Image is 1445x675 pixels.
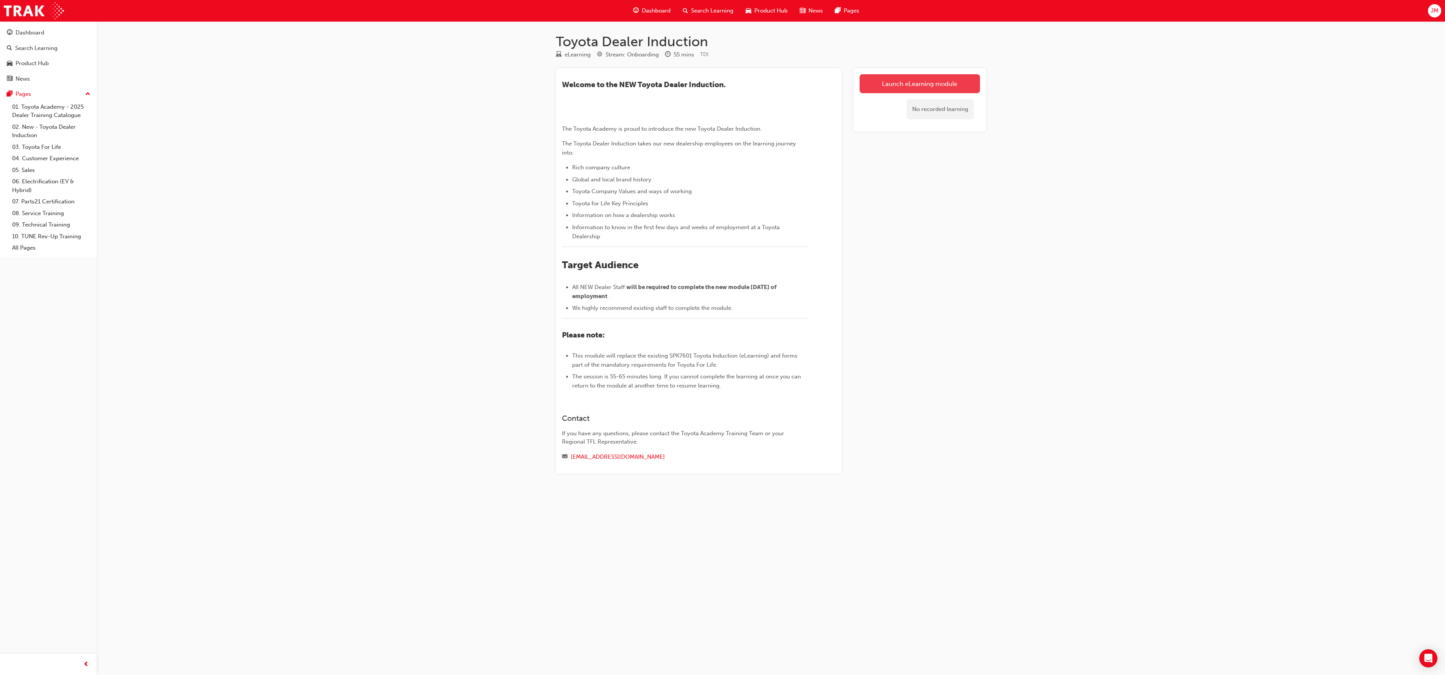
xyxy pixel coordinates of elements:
span: Toyota Company Values and ways of working [572,188,692,195]
span: Product Hub [754,6,788,15]
a: Product Hub [3,56,94,70]
div: Type [556,50,591,59]
span: guage-icon [633,6,639,16]
a: 09. Technical Training [9,219,94,231]
span: Global and local brand history [572,176,651,183]
a: pages-iconPages [829,3,865,19]
span: The Toyota Dealer Induction takes our new dealership employees on the learning journey into: [562,140,797,156]
a: 10. TUNE Rev-Up Training [9,231,94,242]
span: news-icon [7,76,12,83]
span: prev-icon [83,660,89,669]
span: Search Learning [691,6,733,15]
a: All Pages [9,242,94,254]
h3: Contact [562,414,808,423]
div: eLearning [565,50,591,59]
a: Launch eLearning module [860,74,980,93]
span: Pages [844,6,859,15]
span: Toyota for Life Key Principles [572,200,648,207]
span: Learning resource code [700,51,708,58]
div: Email [562,452,808,462]
span: . [609,293,610,300]
a: 04. Customer Experience [9,153,94,164]
span: The Toyota Academy is proud to introduce the new Toyota Dealer Induction. [562,125,762,132]
span: JM [1431,6,1439,15]
span: car-icon [7,60,12,67]
div: News [16,75,30,83]
span: clock-icon [665,52,671,58]
button: Pages [3,87,94,101]
span: car-icon [746,6,751,16]
span: search-icon [7,45,12,52]
div: Dashboard [16,28,44,37]
span: pages-icon [7,91,12,98]
div: Search Learning [15,44,58,53]
a: guage-iconDashboard [627,3,677,19]
span: up-icon [85,89,91,99]
a: Search Learning [3,41,94,55]
span: We highly recommend existing staff to complete the module. [572,305,733,311]
span: news-icon [800,6,805,16]
div: Duration [665,50,694,59]
img: Trak [4,2,64,19]
span: learningResourceType_ELEARNING-icon [556,52,562,58]
span: Please note: [562,331,605,339]
span: Information on how a dealership works [572,212,675,219]
a: search-iconSearch Learning [677,3,740,19]
a: [EMAIL_ADDRESS][DOMAIN_NAME] [571,453,665,460]
div: No recorded learning [907,99,974,119]
h1: Toyota Dealer Induction [556,33,986,50]
div: Product Hub [16,59,49,68]
span: ​Welcome to the NEW Toyota Dealer Induction. [562,80,726,89]
span: Rich company culture [572,164,630,171]
span: target-icon [597,52,602,58]
span: will be required to complete the new module [DATE] of employment [572,284,778,300]
span: search-icon [683,6,688,16]
span: The session is 55-65 minutes long. If you cannot complete the learning at once you can return to ... [572,373,802,389]
a: news-iconNews [794,3,829,19]
div: Stream: Onboarding [605,50,659,59]
span: Dashboard [642,6,671,15]
span: guage-icon [7,30,12,36]
div: If you have any questions, please contact the Toyota Academy Training Team or your Regional TFL R... [562,429,808,446]
div: 55 mins [674,50,694,59]
span: News [808,6,823,15]
div: Pages [16,90,31,98]
a: 05. Sales [9,164,94,176]
button: DashboardSearch LearningProduct HubNews [3,24,94,87]
span: email-icon [562,454,568,461]
span: pages-icon [835,6,841,16]
div: Stream [597,50,659,59]
a: Dashboard [3,26,94,40]
span: Target Audience [562,259,638,271]
a: 02. New - Toyota Dealer Induction [9,121,94,141]
a: 06. Electrification (EV & Hybrid) [9,176,94,196]
a: 08. Service Training [9,208,94,219]
a: 01. Toyota Academy - 2025 Dealer Training Catalogue [9,101,94,121]
span: This module will replace the existing SPK7601 Toyota Induction (eLearning) and forms part of the ... [572,352,799,368]
div: Open Intercom Messenger [1419,649,1437,667]
button: JM [1428,4,1441,17]
span: Information to know in the first few days and weeks of employment at a Toyota Dealership [572,224,781,240]
a: 03. Toyota For Life [9,141,94,153]
a: News [3,72,94,86]
a: car-iconProduct Hub [740,3,794,19]
a: 07. Parts21 Certification [9,196,94,208]
span: All NEW Dealer Staff [572,284,625,291]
